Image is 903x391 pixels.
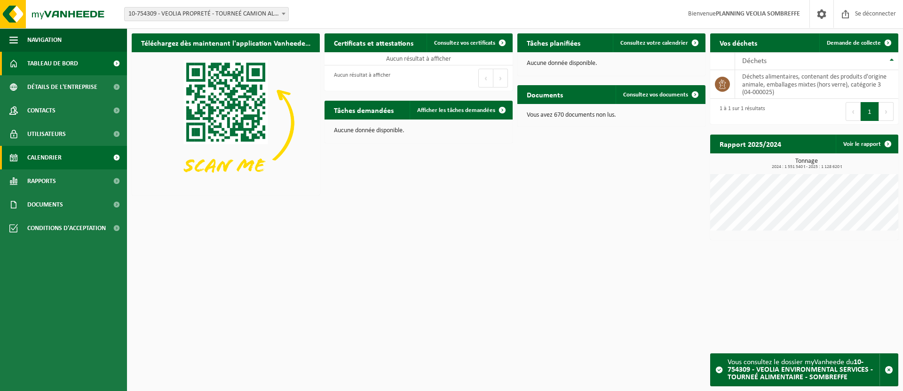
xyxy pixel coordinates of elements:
[410,101,512,120] a: Afficher les tâches demandées
[141,40,313,48] font: Téléchargez dès maintenant l'application Vanheede+ !
[843,141,881,147] font: Voir le rapport
[527,60,597,67] font: Aucune donnée disponible.
[334,40,413,48] font: Certificats et attestations
[720,106,765,112] font: 1 à 1 sur 1 résultats
[861,102,879,121] button: 1
[27,178,56,185] font: Rapports
[720,40,757,48] font: Vos déchets
[27,225,106,232] font: Conditions d'acceptation
[386,56,451,63] font: Aucun résultat à afficher
[623,92,688,98] font: Consultez vos documents
[334,107,394,115] font: Tâches demandées
[616,85,705,104] a: Consultez vos documents
[493,69,508,88] button: Next
[27,131,66,138] font: Utilisateurs
[716,10,800,17] font: PLANNING VEOLIA SOMBREFFE
[527,92,563,99] font: Documents
[27,60,78,67] font: Tableau de bord
[417,107,495,113] font: Afficher les tâches demandées
[613,33,705,52] a: Consultez votre calendrier
[836,135,897,153] a: Voir le rapport
[742,73,887,96] font: déchets alimentaires, contenant des produits d'origine animale, emballages mixtes (hors verre), c...
[728,359,854,366] font: Vous consultez le dossier myVanheede du
[125,8,288,21] span: 10-754309 - VEOLIA PROPRETÉ - TOURNEÉ CAMION ALIMENTAIRE - SOMBREFFE
[827,40,881,46] font: Demande de collecte
[728,359,873,381] font: 10-754309 - VEOLIA ENVIRONMENTAL SERVICES - TOURNEÉ ALIMENTAIRE - SOMBREFFE
[27,154,62,161] font: Calendrier
[527,112,616,119] font: Vous avez 670 documents non lus.
[334,127,404,134] font: Aucune donnée disponible.
[720,141,781,149] font: Rapport 2025/2024
[879,102,894,121] button: Suivant
[819,33,897,52] a: Demande de collecte
[795,158,818,165] font: Tonnage
[620,40,688,46] font: Consultez votre calendrier
[128,10,342,17] font: 10-754309 - VEOLIA PROPRETÉ - TOURNEÉ CAMION ALIMENTAIRE - SOMBREFFE
[478,69,493,88] button: Previous
[527,40,580,48] font: Tâches planifiées
[434,40,495,46] font: Consultez vos certificats
[868,109,871,116] font: 1
[846,102,861,121] button: Précédent
[688,10,716,17] font: Bienvenue
[124,7,289,21] span: 10-754309 - VEOLIA PROPRETÉ - TOURNEÉ CAMION ALIMENTAIRE - SOMBREFFE
[27,84,97,91] font: Détails de l'entreprise
[132,52,320,193] img: Téléchargez l'application VHEPlus
[855,10,896,17] font: Se déconnecter
[742,57,767,65] font: Déchets
[27,107,55,114] font: Contacts
[334,72,390,78] font: Aucun résultat à afficher
[772,164,842,169] font: 2024 : 1 551 540 t - 2025 : 1 128 620 t
[427,33,512,52] a: Consultez vos certificats
[27,201,63,208] font: Documents
[27,37,62,44] font: Navigation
